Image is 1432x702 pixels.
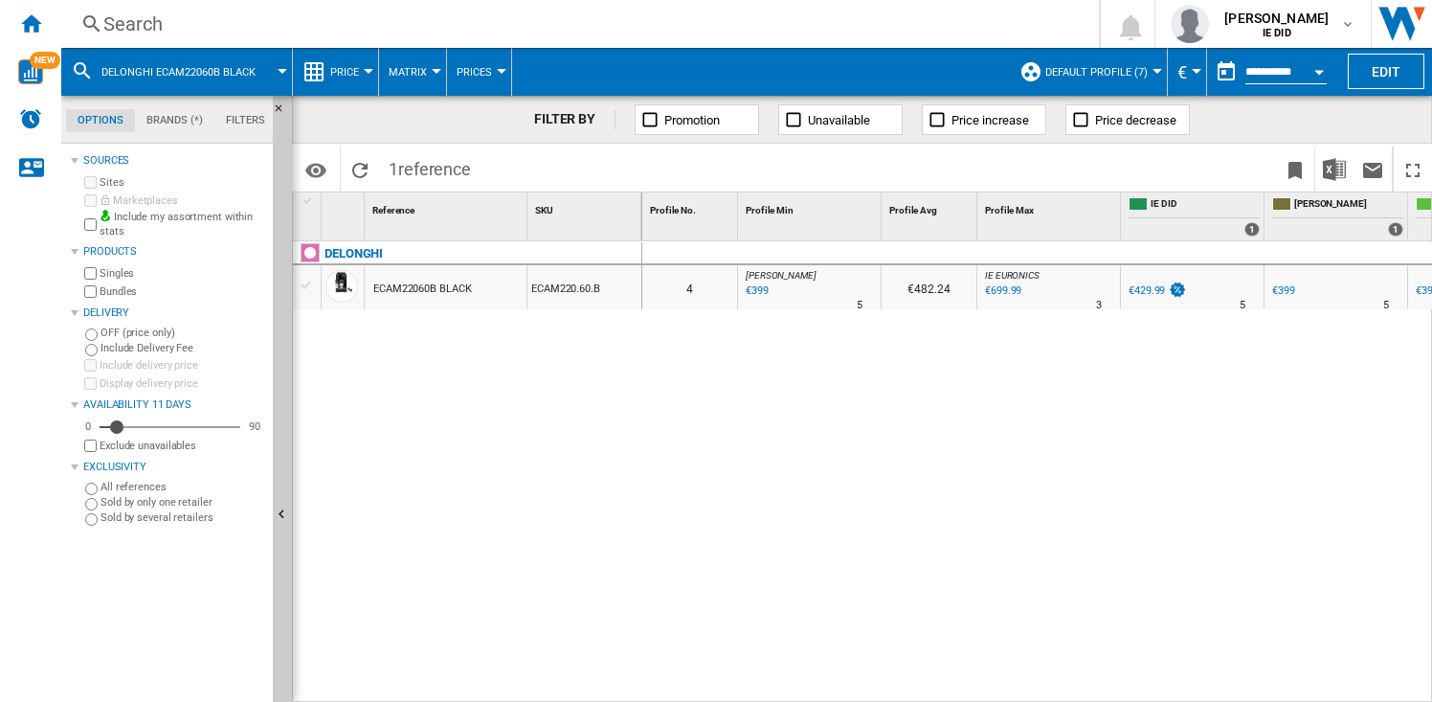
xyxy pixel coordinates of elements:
[746,270,817,281] span: [PERSON_NAME]
[885,192,976,222] div: Sort None
[101,326,265,340] label: OFF (price only)
[889,205,937,215] span: Profile Avg
[646,192,737,222] div: Profile No. Sort None
[83,397,265,413] div: Availability 11 Days
[84,285,97,298] input: Bundles
[1302,52,1336,86] button: Open calendar
[922,104,1046,135] button: Price increase
[1354,147,1392,192] button: Send this report by email
[1168,48,1207,96] md-menu: Currency
[1388,222,1403,237] div: 1 offers sold by IE HARVEY NORMAN
[100,175,265,190] label: Sites
[302,48,369,96] div: Price
[664,113,720,127] span: Promotion
[778,104,903,135] button: Unavailable
[66,109,135,132] md-tab-item: Options
[882,265,976,309] div: €482.24
[635,104,759,135] button: Promotion
[1019,48,1157,96] div: Default profile (7)
[330,66,359,79] span: Price
[389,48,436,96] button: Matrix
[84,359,97,372] input: Include delivery price
[742,192,881,222] div: Profile Min Sort None
[1263,27,1291,39] b: IE DID
[100,210,265,239] label: Include my assortment within stats
[85,498,98,510] input: Sold by only one retailer
[1129,284,1165,297] div: €429.99
[951,113,1029,127] span: Price increase
[84,377,97,390] input: Display delivery price
[642,265,737,309] div: 4
[100,376,265,391] label: Display delivery price
[101,66,256,79] span: DELONGHI ECAM22060B BLACK
[1268,192,1407,240] div: [PERSON_NAME] 1 offers sold by IE HARVEY NORMAN
[398,159,471,179] span: reference
[30,52,60,69] span: NEW
[83,460,265,475] div: Exclusivity
[19,107,42,130] img: alerts-logo.svg
[531,192,641,222] div: Sort None
[743,282,769,301] div: Last updated : Saturday, 27 September 2025 09:00
[84,440,97,452] input: Display delivery price
[1348,54,1424,89] button: Edit
[100,284,265,299] label: Bundles
[534,110,615,129] div: FILTER BY
[100,358,265,373] label: Include delivery price
[369,192,526,222] div: Sort None
[646,192,737,222] div: Sort None
[379,147,481,187] span: 1
[85,328,98,341] input: OFF (price only)
[341,147,379,192] button: Reload
[297,152,335,187] button: Options
[527,265,641,309] div: ECAM220.60.B
[1244,222,1260,237] div: 1 offers sold by IE DID
[1323,158,1346,181] img: excel-24x24.png
[1294,197,1403,214] span: [PERSON_NAME]
[325,192,364,222] div: Sort None
[1269,282,1295,301] div: €399
[373,267,471,311] div: ECAM22060B BLACK
[369,192,526,222] div: Reference Sort None
[324,242,383,265] div: Click to filter on that brand
[1272,284,1295,297] div: €399
[1065,104,1190,135] button: Price decrease
[214,109,277,132] md-tab-item: Filters
[83,306,265,321] div: Delivery
[100,210,111,221] img: mysite-bg-18x18.png
[100,418,240,437] md-slider: Availability
[1207,53,1245,91] button: md-calendar
[1096,296,1102,315] div: Delivery Time : 3 days
[1125,192,1264,240] div: IE DID 1 offers sold by IE DID
[101,48,275,96] button: DELONGHI ECAM22060B BLACK
[1177,48,1197,96] button: €
[84,194,97,207] input: Marketplaces
[1151,197,1260,214] span: IE DID
[100,439,265,453] label: Exclude unavailables
[457,48,502,96] button: Prices
[389,66,427,79] span: Matrix
[83,153,265,169] div: Sources
[1126,282,1187,301] div: €429.99
[244,419,265,434] div: 90
[100,193,265,208] label: Marketplaces
[84,213,97,237] input: Include my assortment within stats
[1095,113,1176,127] span: Price decrease
[982,282,1021,301] div: Last updated : Saturday, 27 September 2025 09:07
[746,205,794,215] span: Profile Min
[742,192,881,222] div: Sort None
[1276,147,1314,192] button: Bookmark this report
[1394,147,1432,192] button: Maximize
[985,205,1034,215] span: Profile Max
[1171,5,1209,43] img: profile.jpg
[808,113,870,127] span: Unavailable
[457,66,492,79] span: Prices
[135,109,214,132] md-tab-item: Brands (*)
[85,344,98,356] input: Include Delivery Fee
[83,244,265,260] div: Products
[1045,66,1148,79] span: Default profile (7)
[981,192,1120,222] div: Sort None
[981,192,1120,222] div: Profile Max Sort None
[1045,48,1157,96] button: Default profile (7)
